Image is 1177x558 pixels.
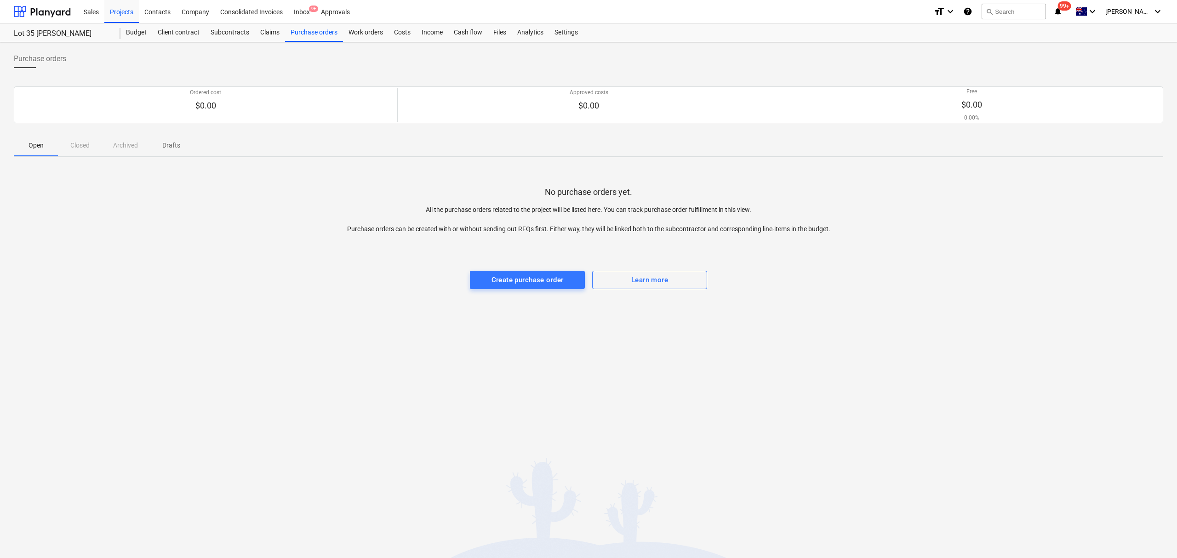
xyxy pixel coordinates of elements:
i: format_size [934,6,945,17]
div: Create purchase order [491,274,564,286]
a: Budget [120,23,152,42]
span: [PERSON_NAME] [1105,8,1151,15]
a: Purchase orders [285,23,343,42]
span: search [986,8,993,15]
a: Subcontracts [205,23,255,42]
p: $0.00 [961,99,982,110]
p: No purchase orders yet. [545,187,632,198]
p: Approved costs [570,89,608,97]
p: Open [25,141,47,150]
button: Search [982,4,1046,19]
p: Drafts [160,141,182,150]
span: 99+ [1058,1,1071,11]
a: Income [416,23,448,42]
a: Files [488,23,512,42]
p: 0.00% [961,114,982,122]
i: keyboard_arrow_down [1087,6,1098,17]
div: Lot 35 [PERSON_NAME] [14,29,109,39]
p: Free [961,88,982,96]
p: Ordered cost [190,89,221,97]
a: Analytics [512,23,549,42]
button: Learn more [592,271,707,289]
a: Client contract [152,23,205,42]
a: Settings [549,23,583,42]
a: Claims [255,23,285,42]
span: 9+ [309,6,318,12]
i: keyboard_arrow_down [945,6,956,17]
p: $0.00 [570,100,608,111]
span: Purchase orders [14,53,66,64]
div: Learn more [631,274,668,286]
a: Work orders [343,23,389,42]
i: Knowledge base [963,6,972,17]
i: keyboard_arrow_down [1152,6,1163,17]
a: Cash flow [448,23,488,42]
p: All the purchase orders related to the project will be listed here. You can track purchase order ... [301,205,876,234]
i: notifications [1053,6,1063,17]
button: Create purchase order [470,271,585,289]
p: $0.00 [190,100,221,111]
a: Costs [389,23,416,42]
